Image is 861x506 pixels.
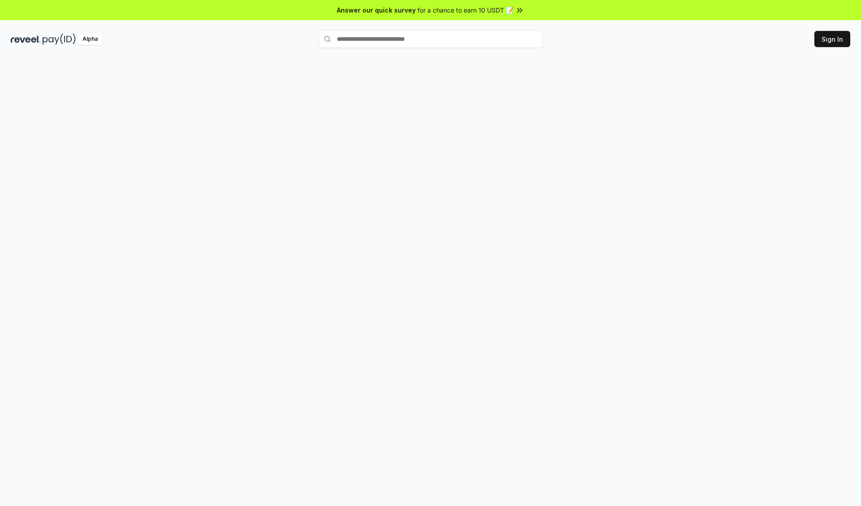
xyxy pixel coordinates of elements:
span: Answer our quick survey [337,5,416,15]
button: Sign In [814,31,850,47]
img: pay_id [43,34,76,45]
span: for a chance to earn 10 USDT 📝 [417,5,513,15]
div: Alpha [78,34,103,45]
img: reveel_dark [11,34,41,45]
